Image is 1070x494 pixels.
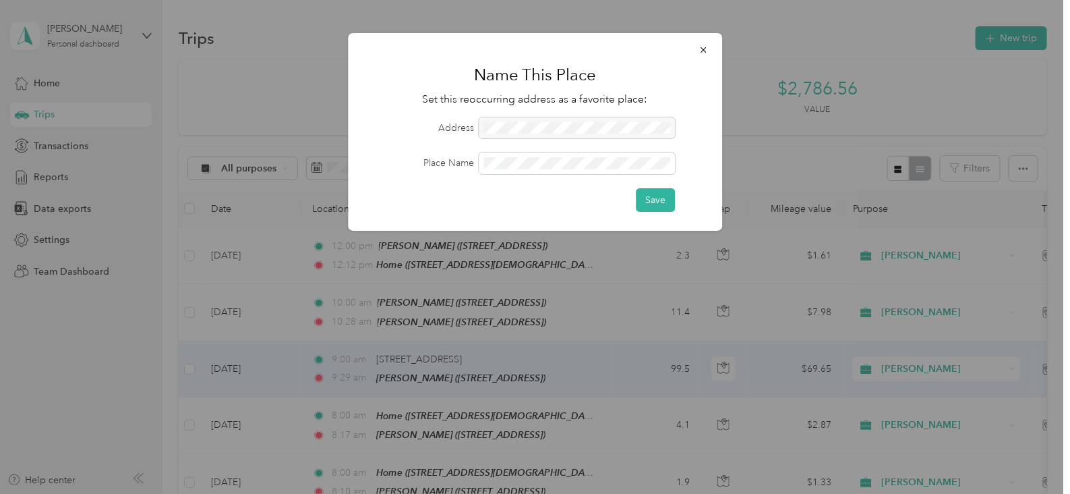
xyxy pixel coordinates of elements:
[367,121,474,135] label: Address
[367,156,474,170] label: Place Name
[636,188,675,212] button: Save
[367,59,703,91] h1: Name This Place
[994,418,1070,494] iframe: Everlance-gr Chat Button Frame
[367,91,703,108] p: Set this reoccurring address as a favorite place:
